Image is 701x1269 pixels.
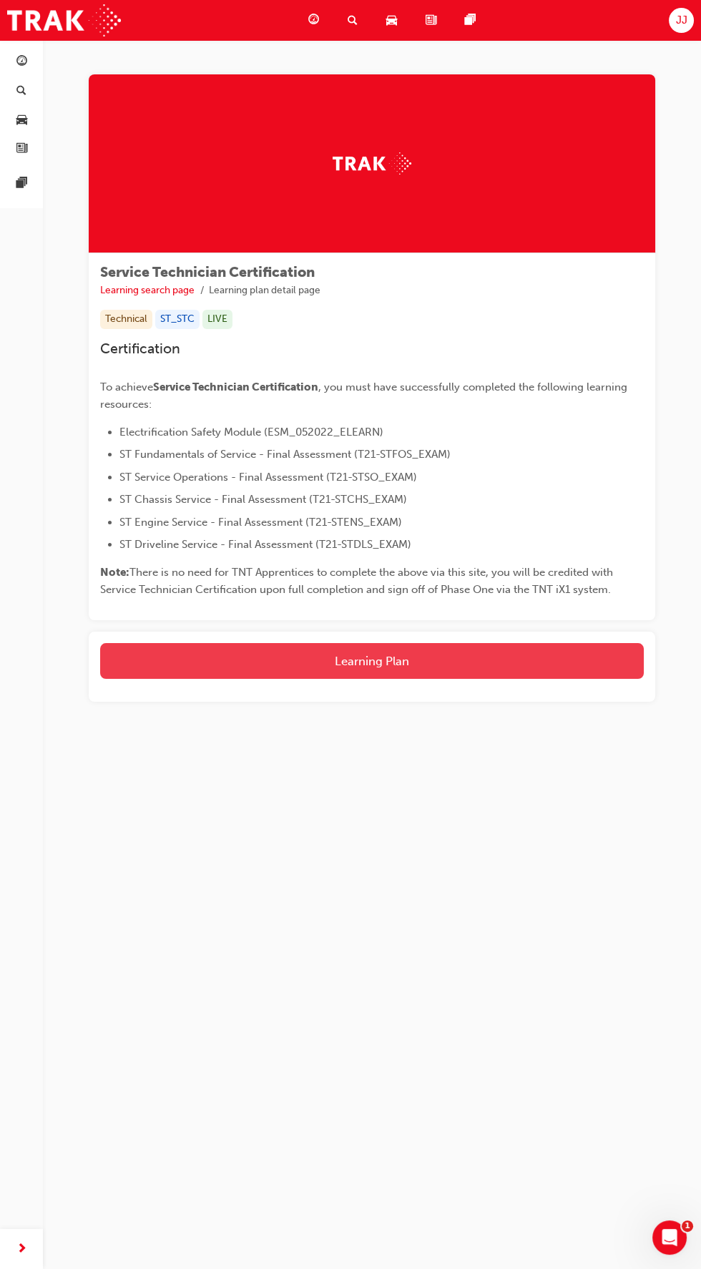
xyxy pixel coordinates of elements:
img: Trak [7,4,121,36]
span: car-icon [386,11,397,29]
a: search-icon [336,6,375,35]
span: ST Chassis Service - Final Assessment (T21-STCHS_EXAM) [119,493,407,506]
span: , you must have successfully completed the following learning resources: [100,381,630,411]
div: ST_STC [155,310,200,329]
button: JJ [669,8,694,33]
span: ST Engine Service - Final Assessment (T21-STENS_EXAM) [119,516,402,529]
span: news-icon [16,143,27,156]
span: Note: [100,566,129,579]
a: car-icon [375,6,414,35]
span: search-icon [16,85,26,98]
span: ST Service Operations - Final Assessment (T21-STSO_EXAM) [119,471,417,484]
span: pages-icon [465,11,476,29]
a: guage-icon [297,6,336,35]
span: ST Fundamentals of Service - Final Assessment (T21-STFOS_EXAM) [119,448,451,461]
span: JJ [675,12,687,29]
iframe: Intercom live chat [652,1220,687,1255]
span: next-icon [16,1240,27,1258]
a: pages-icon [454,6,493,35]
span: Certification [100,340,180,357]
button: Learning Plan [100,643,644,679]
span: Service Technician Certification [153,381,318,393]
div: LIVE [202,310,232,329]
span: Electrification Safety Module (ESM_052022_ELEARN) [119,426,383,438]
div: Technical [100,310,152,329]
span: car-icon [16,114,27,127]
span: pages-icon [16,177,27,190]
img: Trak [333,152,411,175]
span: guage-icon [308,11,319,29]
span: To achieve [100,381,153,393]
li: Learning plan detail page [209,283,320,299]
span: ST Driveline Service - Final Assessment (T21-STDLS_EXAM) [119,538,411,551]
a: Learning search page [100,284,195,296]
span: 1 [682,1220,693,1232]
span: news-icon [426,11,436,29]
a: news-icon [414,6,454,35]
span: There is no need for TNT Apprentices to complete the above via this site, you will be credited wi... [100,566,616,596]
span: Service Technician Certification [100,264,315,280]
span: guage-icon [16,56,27,69]
span: search-icon [348,11,358,29]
